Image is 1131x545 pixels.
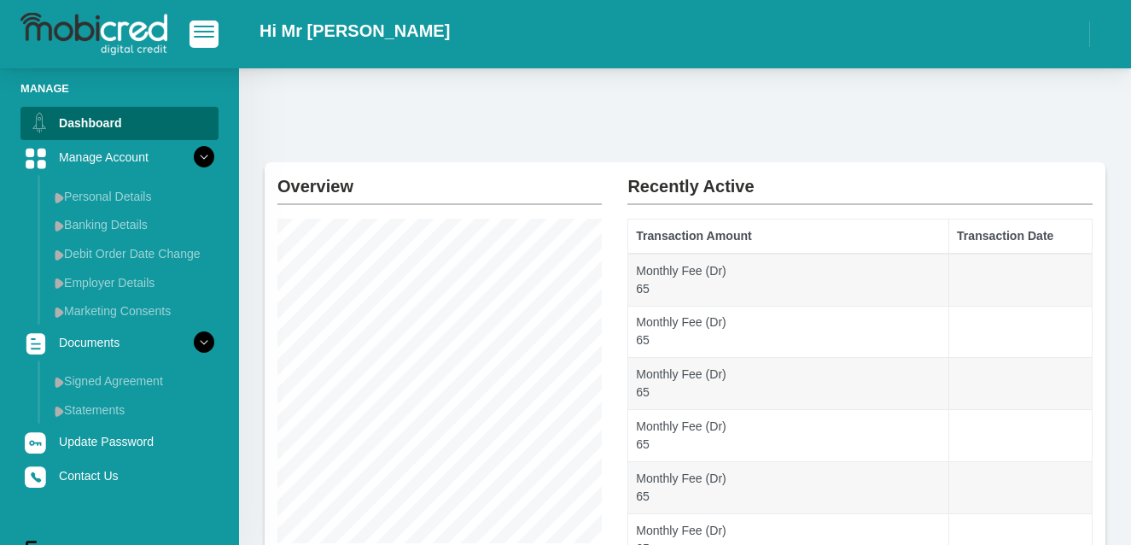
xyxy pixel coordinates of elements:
h2: Overview [277,162,602,196]
td: Monthly Fee (Dr) 65 [628,410,949,462]
a: Employer Details [48,269,219,296]
img: logo-mobicred.svg [20,13,167,56]
td: Monthly Fee (Dr) 65 [628,358,949,410]
a: Signed Agreement [48,367,219,395]
h2: Hi Mr [PERSON_NAME] [259,21,450,41]
th: Transaction Date [949,220,1093,254]
td: Monthly Fee (Dr) 65 [628,254,949,306]
img: menu arrow [55,307,64,318]
a: Debit Order Date Change [48,240,219,267]
img: menu arrow [55,278,64,289]
a: Documents [20,326,219,359]
a: Statements [48,396,219,424]
a: Contact Us [20,460,219,492]
td: Monthly Fee (Dr) 65 [628,461,949,513]
img: menu arrow [55,220,64,231]
a: Banking Details [48,211,219,238]
h2: Recently Active [627,162,1093,196]
a: Manage Account [20,141,219,173]
img: menu arrow [55,249,64,261]
td: Monthly Fee (Dr) 65 [628,306,949,358]
li: Manage [20,80,219,97]
a: Dashboard [20,107,219,139]
img: menu arrow [55,192,64,203]
img: menu arrow [55,377,64,388]
a: Personal Details [48,183,219,210]
th: Transaction Amount [628,220,949,254]
a: Marketing Consents [48,297,219,325]
img: menu arrow [55,406,64,417]
a: Update Password [20,425,219,458]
